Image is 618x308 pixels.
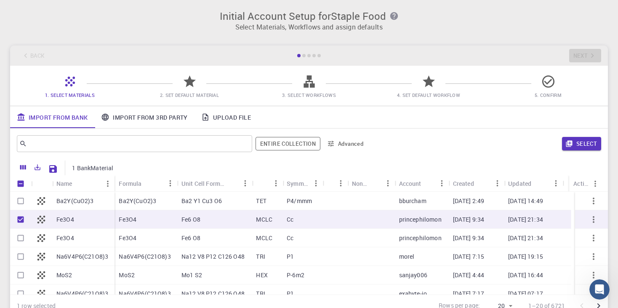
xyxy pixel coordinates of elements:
div: Non-periodic [348,175,395,192]
p: [DATE] 9:34 [453,234,485,242]
button: Menu [334,177,348,190]
p: Na6V4P6(C21O8)3 [119,289,170,298]
p: Cc [287,234,293,242]
button: Sort [421,177,435,190]
p: MCLC [256,215,272,224]
div: Created [453,175,474,192]
div: Actions [573,175,589,192]
p: Ba2 Y1 Cu3 O6 [181,197,222,205]
a: Import From 3rd Party [94,106,194,128]
p: [DATE] 7:15 [453,252,485,261]
p: TRI [256,289,265,298]
span: 5. Confirm [535,92,562,98]
div: Actions [569,175,602,192]
p: HEX [256,271,267,279]
button: Menu [309,177,322,190]
span: Support [17,6,47,13]
div: Icon [31,175,52,192]
p: Na6V4P6(C21O8)3 [56,252,108,261]
button: Select [562,137,601,150]
div: Non-periodic [352,175,368,192]
div: Tags [322,175,348,192]
div: Unit Cell Formula [177,175,252,192]
div: Updated [504,175,562,192]
button: Advanced [324,137,368,150]
p: 1 BankMaterial [72,164,113,172]
p: [DATE] 21:34 [508,215,543,224]
p: P1 [287,289,294,298]
p: Fe3O4 [56,215,74,224]
p: [DATE] 7:17 [453,289,485,298]
button: Menu [101,177,115,190]
h3: Initial Account Setup for Staple Food [15,10,603,22]
p: Na6V4P6(C21O8)3 [119,252,170,261]
span: 4. Set Default Workflow [397,92,460,98]
button: Sort [474,177,487,190]
p: Select Materials, Workflows and assign defaults [15,22,603,32]
div: Formula [115,175,177,192]
button: Sort [327,177,340,190]
p: Fe3O4 [119,234,136,242]
p: [DATE] 21:34 [508,234,543,242]
p: Fe6 O8 [181,215,200,224]
div: Name [52,175,115,192]
button: Sort [256,177,269,190]
button: Menu [381,177,395,190]
p: sanjay006 [399,271,427,279]
p: exabyte-io [399,289,427,298]
p: Fe6 O8 [181,234,200,242]
button: Menu [490,177,504,190]
p: MoS2 [56,271,72,279]
div: Name [56,175,72,192]
p: morel [399,252,415,261]
p: Fe3O4 [119,215,136,224]
p: Na12 V8 P12 C126 O48 [181,289,245,298]
button: Menu [589,177,602,190]
a: Upload File [194,106,258,128]
button: Menu [549,177,563,190]
button: Sort [531,177,545,190]
div: Created [449,175,504,192]
p: bburcham [399,197,426,205]
button: Save Explorer Settings [45,161,61,177]
p: P-6m2 [287,271,304,279]
button: Sort [72,177,86,190]
p: MoS2 [119,271,135,279]
div: Unit Cell Formula [181,175,225,192]
div: Formula [119,175,141,192]
p: MCLC [256,234,272,242]
span: Filter throughout whole library including sets (folders) [256,137,320,150]
button: Entire collection [256,137,320,150]
div: Symmetry [282,175,322,192]
div: Symmetry [287,175,309,192]
button: Menu [269,177,282,190]
p: P4/mmm [287,197,312,205]
p: princephilomon [399,215,442,224]
p: [DATE] 4:44 [453,271,485,279]
span: 1. Select Materials [45,92,95,98]
button: Columns [16,161,30,174]
span: 3. Select Workflows [282,92,336,98]
p: P1 [287,252,294,261]
button: Sort [368,177,381,190]
p: TET [256,197,266,205]
button: Menu [164,177,177,190]
iframe: Intercom live chat [589,279,610,300]
p: Cc [287,215,293,224]
p: Mo1 S2 [181,271,202,279]
p: Fe3O4 [56,234,74,242]
div: Account [395,175,449,192]
span: 2. Set Default Material [160,92,219,98]
p: [DATE] 07:17 [508,289,543,298]
p: Ba2Y(CuO2)3 [119,197,156,205]
button: Menu [435,177,449,190]
p: TRI [256,252,265,261]
p: [DATE] 19:15 [508,252,543,261]
p: [DATE] 2:49 [453,197,485,205]
button: Export [30,161,45,174]
p: Na12 V8 P12 C126 O48 [181,252,245,261]
a: Import From Bank [10,106,94,128]
p: [DATE] 14:49 [508,197,543,205]
p: Na6V4P6(C21O8)3 [56,289,108,298]
button: Sort [225,177,238,190]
